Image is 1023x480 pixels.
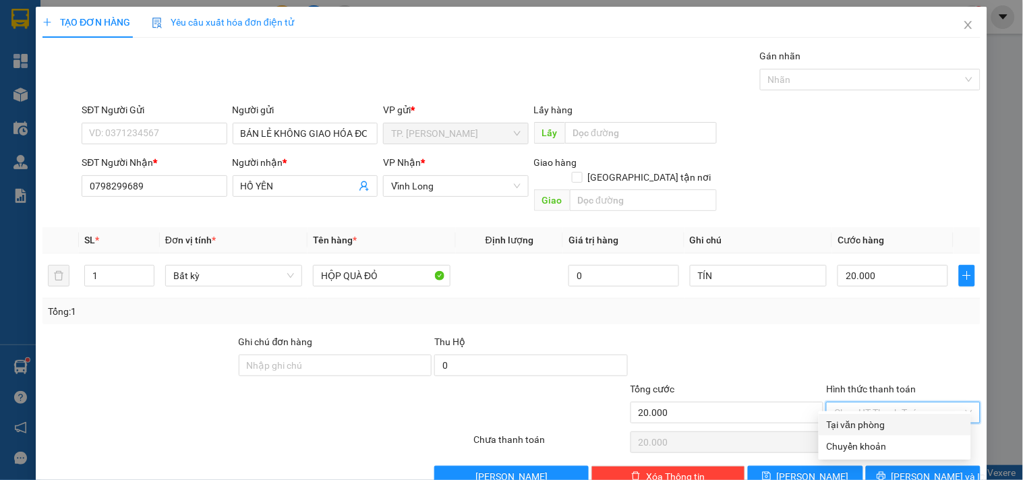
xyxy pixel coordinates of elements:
[838,235,884,245] span: Cước hàng
[7,7,54,54] img: logo.jpg
[152,18,163,28] img: icon
[359,181,370,191] span: user-add
[534,122,565,144] span: Lấy
[82,102,227,117] div: SĐT Người Gửi
[84,235,95,245] span: SL
[239,336,313,347] label: Ghi chú đơn hàng
[48,304,396,319] div: Tổng: 1
[42,18,52,27] span: plus
[383,157,421,168] span: VP Nhận
[93,90,165,130] b: 107/1 , Đường 2/9 P1, TP Vĩnh Long
[233,155,378,170] div: Người nhận
[534,104,573,115] span: Lấy hàng
[93,73,179,88] li: VP Vĩnh Long
[568,265,679,287] input: 0
[570,189,717,211] input: Dọc đường
[383,102,528,117] div: VP gửi
[233,102,378,117] div: Người gửi
[684,227,832,253] th: Ghi chú
[152,17,294,28] span: Yêu cầu xuất hóa đơn điện tử
[48,265,69,287] button: delete
[826,384,916,394] label: Hình thức thanh toán
[391,123,520,144] span: TP. Hồ Chí Minh
[7,73,93,102] li: VP TP. [PERSON_NAME]
[568,235,618,245] span: Giá trị hàng
[690,265,827,287] input: Ghi Chú
[486,235,533,245] span: Định lượng
[93,90,103,100] span: environment
[173,266,294,286] span: Bất kỳ
[239,355,432,376] input: Ghi chú đơn hàng
[7,7,196,57] li: [PERSON_NAME] - 0931936768
[949,7,987,44] button: Close
[391,176,520,196] span: Vĩnh Long
[42,17,130,28] span: TẠO ĐƠN HÀNG
[583,170,717,185] span: [GEOGRAPHIC_DATA] tận nơi
[960,270,974,281] span: plus
[313,265,450,287] input: VD: Bàn, Ghế
[760,51,801,61] label: Gán nhãn
[534,189,570,211] span: Giao
[82,155,227,170] div: SĐT Người Nhận
[959,265,975,287] button: plus
[963,20,974,30] span: close
[313,235,357,245] span: Tên hàng
[565,122,717,144] input: Dọc đường
[434,336,465,347] span: Thu Hộ
[827,417,963,432] div: Tại văn phòng
[472,432,629,456] div: Chưa thanh toán
[827,439,963,454] div: Chuyển khoản
[534,157,577,168] span: Giao hàng
[165,235,216,245] span: Đơn vị tính
[631,384,675,394] span: Tổng cước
